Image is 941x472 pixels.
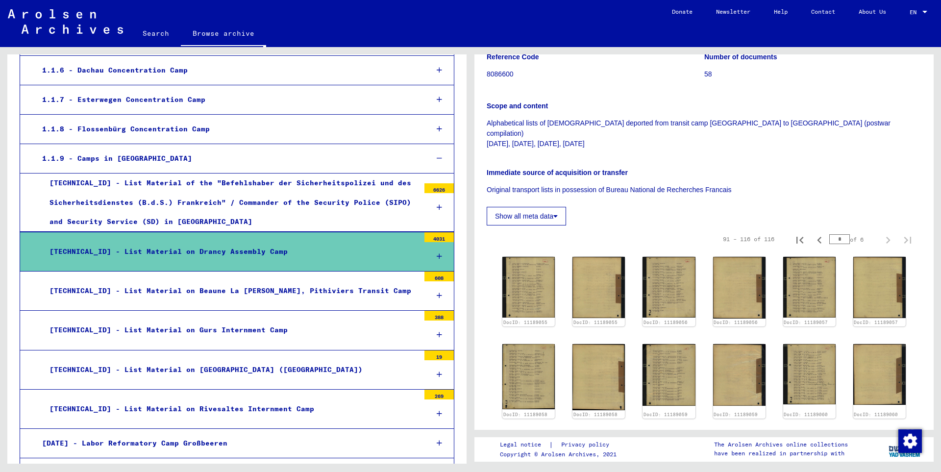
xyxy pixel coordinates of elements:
div: Change consent [898,429,921,452]
div: [DATE] - Labor Reformatory Camp Großbeeren [35,434,421,453]
div: 6626 [424,183,454,193]
b: Number of documents [704,53,777,61]
img: 002.jpg [853,257,906,318]
img: 001.jpg [783,257,836,318]
a: Search [131,22,181,45]
img: 002.jpg [713,257,766,318]
p: Alphabetical lists of [DEMOGRAPHIC_DATA] deported from transit camp [GEOGRAPHIC_DATA] to [GEOGRAP... [487,118,921,149]
div: 608 [424,272,454,281]
div: [TECHNICAL_ID] - List Material on Rivesaltes Internment Camp [42,399,420,419]
a: DocID: 11189057 [854,320,898,325]
img: yv_logo.png [887,437,923,461]
p: 8086600 [487,69,704,79]
a: Privacy policy [553,440,621,450]
a: DocID: 11189055 [573,320,618,325]
img: Arolsen_neg.svg [8,9,123,34]
img: 002.jpg [713,344,766,406]
div: [TECHNICAL_ID] - List Material of the "Befehlshaber der Sicherheitspolizei und des Sicherheitsdie... [42,174,420,231]
b: Immediate source of acquisition or transfer [487,169,628,176]
div: [TECHNICAL_ID] - List Material on [GEOGRAPHIC_DATA] ([GEOGRAPHIC_DATA]) [42,360,420,379]
button: Previous page [810,229,829,249]
button: First page [790,229,810,249]
b: Scope and content [487,102,548,110]
img: 001.jpg [643,257,695,318]
div: of 6 [829,235,878,244]
a: DocID: 11189055 [503,320,547,325]
a: DocID: 11189059 [644,412,688,417]
div: 4031 [424,232,454,242]
div: [TECHNICAL_ID] - List Material on Beaune La [PERSON_NAME], Pithiviers Transit Camp [42,281,420,300]
p: Original transport lists in possession of Bureau National de Recherches Francais [487,185,921,195]
img: 001.jpg [783,344,836,404]
p: have been realized in partnership with [714,449,848,458]
p: 58 [704,69,921,79]
a: Legal notice [500,440,549,450]
a: DocID: 11189060 [854,412,898,417]
span: EN [910,9,920,16]
img: 001.jpg [643,344,695,406]
div: 1.1.7 - Esterwegen Concentration Camp [35,90,421,109]
div: 1.1.9 - Camps in [GEOGRAPHIC_DATA] [35,149,421,168]
div: 1.1.6 - Dachau Concentration Camp [35,61,421,80]
a: Browse archive [181,22,266,47]
button: Last page [898,229,917,249]
img: 002.jpg [572,344,625,410]
div: | [500,440,621,450]
div: [TECHNICAL_ID] - List Material on Drancy Assembly Camp [42,242,420,261]
p: Copyright © Arolsen Archives, 2021 [500,450,621,459]
div: 269 [424,390,454,399]
div: 91 – 116 of 116 [723,235,774,244]
a: DocID: 11189056 [644,320,688,325]
b: Reference Code [487,53,539,61]
img: Change consent [898,429,922,453]
img: 001.jpg [502,344,555,409]
div: 388 [424,311,454,321]
p: The Arolsen Archives online collections [714,440,848,449]
img: 001.jpg [502,257,555,318]
button: Next page [878,229,898,249]
div: [TECHNICAL_ID] - List Material on Gurs Internment Camp [42,321,420,340]
img: 002.jpg [853,344,906,405]
button: Show all meta data [487,207,566,225]
a: DocID: 11189058 [573,412,618,417]
a: DocID: 11189059 [714,412,758,417]
img: 002.jpg [572,257,625,318]
a: DocID: 11189056 [714,320,758,325]
div: 19 [424,350,454,360]
a: DocID: 11189060 [784,412,828,417]
a: DocID: 11189057 [784,320,828,325]
a: DocID: 11189058 [503,412,547,417]
div: 1.1.8 - Flossenbürg Concentration Camp [35,120,421,139]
